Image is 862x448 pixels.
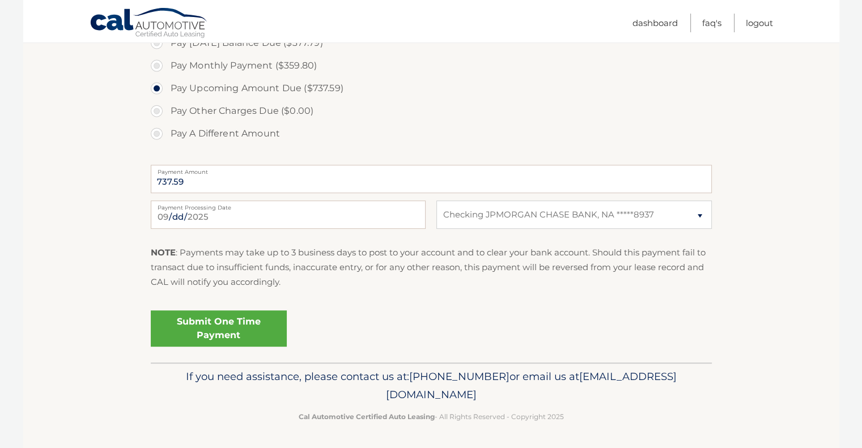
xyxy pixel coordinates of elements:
[151,165,712,193] input: Payment Amount
[158,368,704,404] p: If you need assistance, please contact us at: or email us at
[409,370,509,383] span: [PHONE_NUMBER]
[151,200,426,229] input: Payment Date
[386,370,677,401] span: [EMAIL_ADDRESS][DOMAIN_NAME]
[151,200,426,210] label: Payment Processing Date
[632,14,678,32] a: Dashboard
[702,14,721,32] a: FAQ's
[151,54,712,77] label: Pay Monthly Payment ($359.80)
[151,245,712,290] p: : Payments may take up to 3 business days to post to your account and to clear your bank account....
[151,77,712,100] label: Pay Upcoming Amount Due ($737.59)
[151,165,712,174] label: Payment Amount
[90,7,209,40] a: Cal Automotive
[746,14,773,32] a: Logout
[158,411,704,423] p: - All Rights Reserved - Copyright 2025
[151,100,712,122] label: Pay Other Charges Due ($0.00)
[151,122,712,145] label: Pay A Different Amount
[299,412,435,421] strong: Cal Automotive Certified Auto Leasing
[151,247,176,258] strong: NOTE
[151,310,287,347] a: Submit One Time Payment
